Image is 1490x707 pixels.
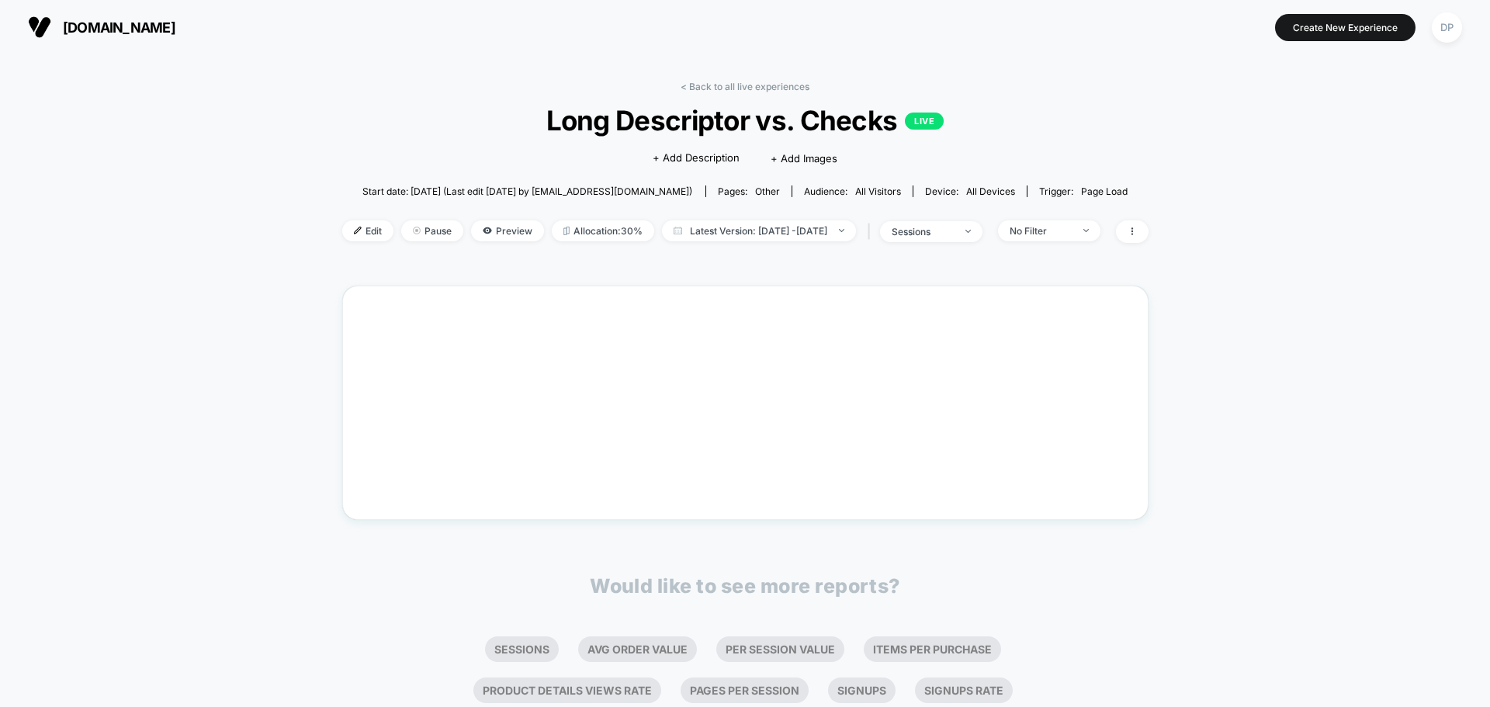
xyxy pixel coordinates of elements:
div: sessions [892,226,954,237]
img: end [965,230,971,233]
p: Would like to see more reports? [590,574,900,598]
span: [DOMAIN_NAME] [63,19,175,36]
span: + Add Images [771,152,837,165]
button: [DOMAIN_NAME] [23,15,180,40]
span: other [755,185,780,197]
img: end [839,229,844,232]
span: Preview [471,220,544,241]
span: Start date: [DATE] (Last edit [DATE] by [EMAIL_ADDRESS][DOMAIN_NAME]) [362,185,692,197]
img: end [1083,229,1089,232]
div: Audience: [804,185,901,197]
img: rebalance [563,227,570,235]
div: Trigger: [1039,185,1128,197]
li: Avg Order Value [578,636,697,662]
span: all devices [966,185,1015,197]
li: Sessions [485,636,559,662]
span: Pause [401,220,463,241]
span: Device: [913,185,1027,197]
li: Signups [828,678,896,703]
img: Visually logo [28,16,51,39]
div: Pages: [718,185,780,197]
span: + Add Description [653,151,740,166]
li: Pages Per Session [681,678,809,703]
div: No Filter [1010,225,1072,237]
span: Latest Version: [DATE] - [DATE] [662,220,856,241]
span: Allocation: 30% [552,220,654,241]
li: Items Per Purchase [864,636,1001,662]
li: Per Session Value [716,636,844,662]
a: < Back to all live experiences [681,81,809,92]
button: Create New Experience [1275,14,1415,41]
span: | [864,220,880,243]
p: LIVE [905,113,944,130]
div: DP [1432,12,1462,43]
button: DP [1427,12,1467,43]
img: edit [354,227,362,234]
img: end [413,227,421,234]
span: Long Descriptor vs. Checks [382,104,1107,137]
img: calendar [674,227,682,234]
li: Product Details Views Rate [473,678,661,703]
span: All Visitors [855,185,901,197]
span: Edit [342,220,393,241]
span: Page Load [1081,185,1128,197]
li: Signups Rate [915,678,1013,703]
